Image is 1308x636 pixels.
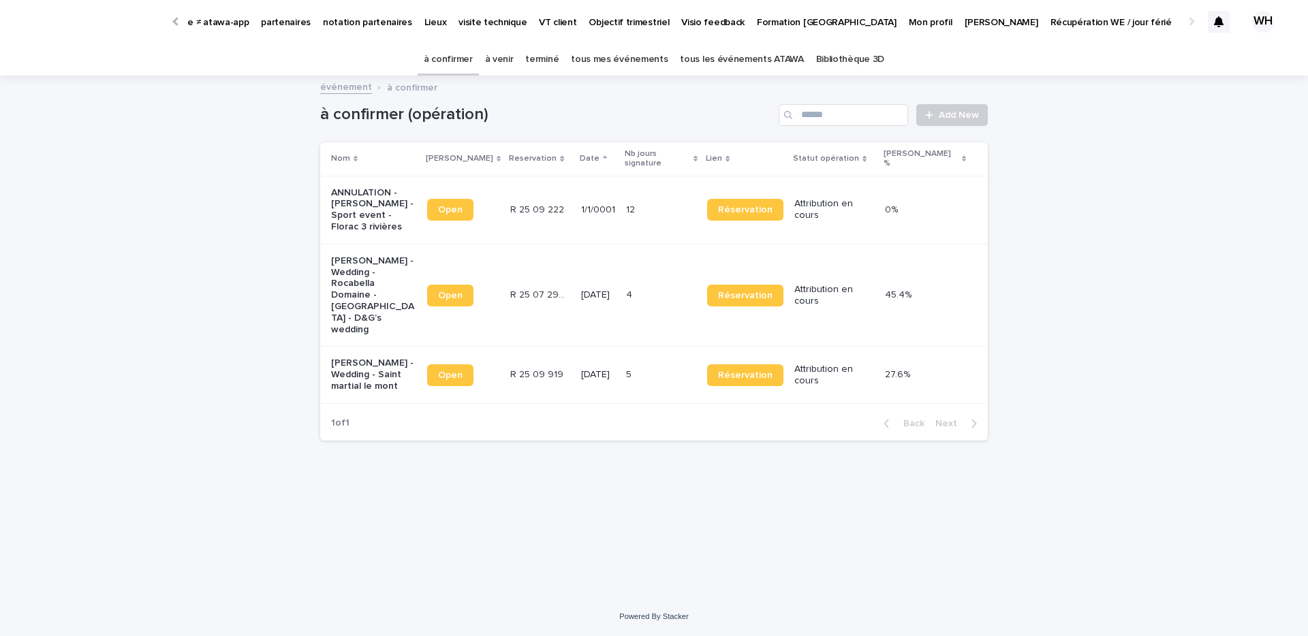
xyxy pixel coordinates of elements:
button: Next [930,417,988,430]
p: 0% [885,202,901,216]
p: R 25 07 2949 [510,287,572,301]
div: WH [1252,11,1274,33]
tr: [PERSON_NAME] - Wedding - Saint martial le montOpenR 25 09 919R 25 09 919 [DATE]55 RéservationAtt... [320,347,988,403]
a: Réservation [707,199,783,221]
p: 4 [626,287,635,301]
img: Ls34BcGeRexTGTNfXpUC [27,8,159,35]
tr: ANNULATION - [PERSON_NAME] - Sport event - Florac 3 rivièresOpenR 25 09 222R 25 09 222 1/1/000112... [320,176,988,244]
span: Réservation [718,370,773,380]
p: [PERSON_NAME] - Wedding - Rocabella Domaine - [GEOGRAPHIC_DATA] - D&G’s wedding [331,255,416,336]
span: Réservation [718,291,773,300]
p: 27.6% [885,366,913,381]
span: Open [438,205,463,214]
p: ANNULATION - [PERSON_NAME] - Sport event - Florac 3 rivières [331,187,416,233]
a: Réservation [707,285,783,306]
p: R 25 09 222 [510,202,567,216]
p: Nom [331,151,350,166]
p: Date [580,151,599,166]
button: Back [873,417,930,430]
p: Statut opération [793,151,859,166]
a: Open [427,199,473,221]
tr: [PERSON_NAME] - Wedding - Rocabella Domaine - [GEOGRAPHIC_DATA] - D&G’s weddingOpenR 25 07 2949R ... [320,244,988,347]
p: 45.4% [885,287,914,301]
p: [PERSON_NAME] - Wedding - Saint martial le mont [331,357,416,392]
p: Attribution en cours [794,284,873,307]
span: Réservation [718,205,773,214]
p: Attribution en cours [794,198,873,221]
span: Back [895,419,924,428]
a: Add New [916,104,988,126]
input: Search [779,104,908,126]
a: Open [427,285,473,306]
a: tous les événements ATAWA [680,44,803,76]
span: Open [438,370,463,380]
span: Next [935,419,965,428]
span: Add New [939,110,979,120]
p: [DATE] [581,289,615,301]
p: R 25 09 919 [510,366,566,381]
a: à confirmer [424,44,473,76]
a: Réservation [707,364,783,386]
a: tous mes événements [571,44,668,76]
a: terminé [525,44,559,76]
p: Attribution en cours [794,364,873,387]
p: [PERSON_NAME] % [884,146,959,172]
p: Nb jours signature [625,146,691,172]
p: Reservation [509,151,557,166]
p: 1 of 1 [320,407,360,440]
p: 1/1/0001 [581,204,615,216]
p: à confirmer [387,79,437,94]
a: Open [427,364,473,386]
a: événement [320,78,372,94]
p: Lien [706,151,722,166]
p: [DATE] [581,369,615,381]
a: à venir [485,44,514,76]
span: Open [438,291,463,300]
a: Powered By Stacker [619,612,688,620]
h1: à confirmer (opération) [320,105,773,125]
p: 5 [626,366,634,381]
p: 12 [626,202,638,216]
a: Bibliothèque 3D [816,44,884,76]
p: [PERSON_NAME] [426,151,493,166]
